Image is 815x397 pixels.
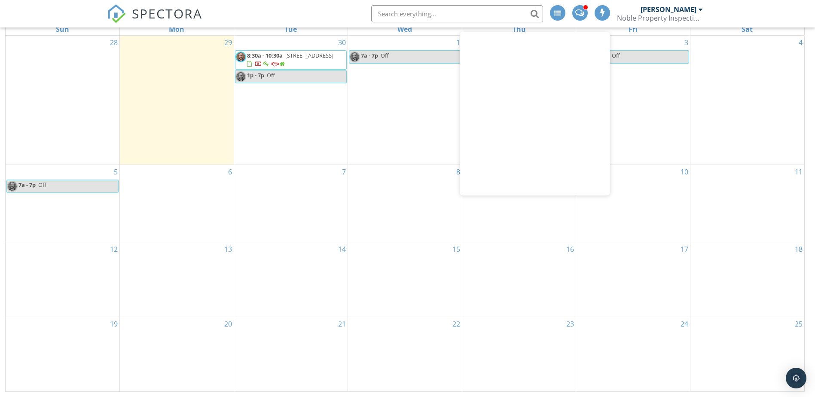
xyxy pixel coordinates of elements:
td: Go to October 14, 2025 [234,242,348,317]
td: Go to October 10, 2025 [576,165,690,242]
a: Go to October 17, 2025 [679,242,690,256]
a: 8:30a - 10:30a [STREET_ADDRESS] [247,52,333,67]
td: Go to October 22, 2025 [348,317,462,391]
img: headshot__kevin_huber.png [235,52,246,62]
a: Go to October 19, 2025 [108,317,119,331]
a: Go to October 16, 2025 [565,242,576,256]
a: Go to October 14, 2025 [336,242,348,256]
td: Go to October 18, 2025 [690,242,804,317]
td: Go to October 5, 2025 [6,165,120,242]
span: Off [38,181,46,189]
a: Go to October 5, 2025 [112,165,119,179]
td: Go to October 8, 2025 [348,165,462,242]
a: Go to October 6, 2025 [226,165,234,179]
td: Go to October 21, 2025 [234,317,348,391]
td: Go to October 3, 2025 [576,36,690,165]
td: Go to October 20, 2025 [120,317,234,391]
td: Go to October 17, 2025 [576,242,690,317]
td: Go to October 23, 2025 [462,317,576,391]
td: Go to October 9, 2025 [462,165,576,242]
a: Go to October 25, 2025 [793,317,804,331]
td: Go to October 4, 2025 [690,36,804,165]
td: Go to October 7, 2025 [234,165,348,242]
a: Go to October 11, 2025 [793,165,804,179]
a: Wednesday [396,23,414,35]
a: Go to October 1, 2025 [455,36,462,49]
a: Tuesday [283,23,299,35]
a: Go to October 12, 2025 [108,242,119,256]
a: Go to September 28, 2025 [108,36,119,49]
td: Go to October 6, 2025 [120,165,234,242]
a: SPECTORA [107,12,202,30]
a: Go to October 20, 2025 [223,317,234,331]
td: Go to October 1, 2025 [348,36,462,165]
a: Thursday [511,23,528,35]
a: Go to October 10, 2025 [679,165,690,179]
span: 7a - 7p [18,181,36,189]
a: Go to October 18, 2025 [793,242,804,256]
span: Off [381,52,389,59]
td: Go to October 15, 2025 [348,242,462,317]
a: Go to September 29, 2025 [223,36,234,49]
img: headshot__kevin_huber.png [349,52,360,62]
td: Go to October 25, 2025 [690,317,804,391]
a: 8:30a - 10:30a [STREET_ADDRESS] [235,50,347,70]
a: Go to October 8, 2025 [455,165,462,179]
div: Open Intercom Messenger [786,368,806,388]
td: Go to September 29, 2025 [120,36,234,165]
span: Off [267,71,275,79]
a: Go to October 22, 2025 [451,317,462,331]
input: Search everything... [371,5,543,22]
a: Go to October 15, 2025 [451,242,462,256]
div: [PERSON_NAME] [641,5,696,14]
span: Off [612,52,620,59]
a: Go to October 23, 2025 [565,317,576,331]
td: Go to October 13, 2025 [120,242,234,317]
span: 1p - 7p [247,71,264,79]
a: Go to October 7, 2025 [340,165,348,179]
span: [STREET_ADDRESS] [285,52,333,59]
span: 7a - 7p [361,52,378,59]
span: SPECTORA [132,4,202,22]
a: Friday [627,23,639,35]
td: Go to September 30, 2025 [234,36,348,165]
img: headshot__kevin_huber.png [235,71,246,82]
span: 8:30a - 10:30a [247,52,283,59]
td: Go to October 24, 2025 [576,317,690,391]
a: Sunday [54,23,71,35]
a: Go to September 30, 2025 [336,36,348,49]
a: Go to October 24, 2025 [679,317,690,331]
div: Noble Property Inspections [617,14,703,22]
td: Go to October 16, 2025 [462,242,576,317]
a: Go to October 3, 2025 [683,36,690,49]
td: Go to September 28, 2025 [6,36,120,165]
img: The Best Home Inspection Software - Spectora [107,4,126,23]
td: Go to October 12, 2025 [6,242,120,317]
td: Go to October 19, 2025 [6,317,120,391]
a: Go to October 21, 2025 [336,317,348,331]
td: Go to October 11, 2025 [690,165,804,242]
a: Saturday [740,23,754,35]
a: Go to October 4, 2025 [797,36,804,49]
a: Go to October 13, 2025 [223,242,234,256]
img: headshot__kevin_huber.png [7,181,18,192]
